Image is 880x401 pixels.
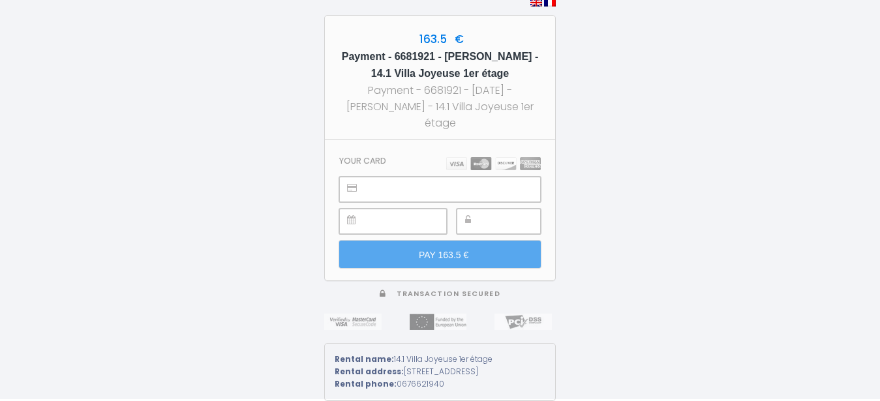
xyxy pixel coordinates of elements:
h3: Your card [339,156,386,166]
span: Transaction secured [397,289,500,299]
div: Payment - 6681921 - [DATE] - [PERSON_NAME] - 14.1 Villa Joyeuse 1er étage [337,82,543,131]
strong: Rental name: [335,353,394,364]
strong: Rental address: [335,366,404,377]
strong: Rental phone: [335,378,397,389]
div: 0676621940 [335,378,545,391]
div: [STREET_ADDRESS] [335,366,545,378]
iframe: Sicherer Eingaberahmen für Kartennummer [369,177,540,201]
iframe: Sicherer Eingaberahmen für Ablaufdatum [369,209,446,233]
h5: Payment - 6681921 - [PERSON_NAME] - 14.1 Villa Joyeuse 1er étage [337,48,543,82]
input: PAY 163.5 € [339,241,541,268]
iframe: Sicherer Eingaberahmen für CVC-Prüfziffer [486,209,540,233]
img: carts.png [446,157,541,170]
div: 14.1 Villa Joyeuse 1er étage [335,353,545,366]
span: 163.5 € [416,31,464,47]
